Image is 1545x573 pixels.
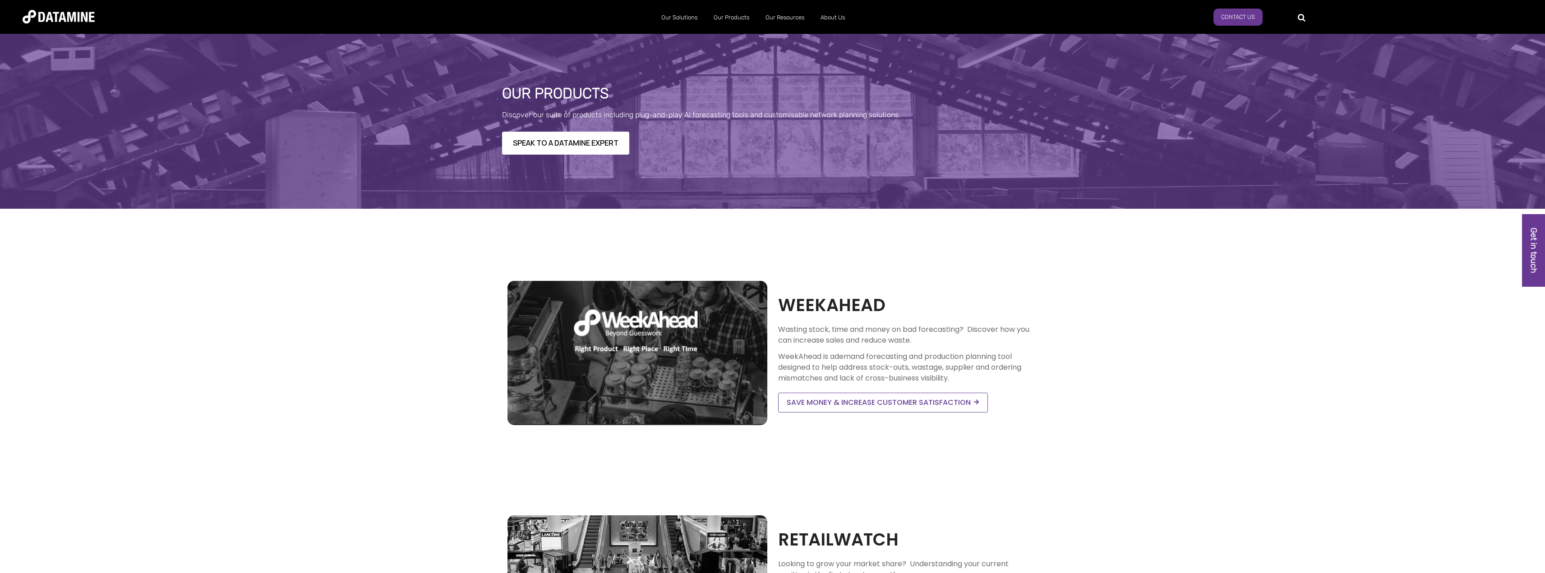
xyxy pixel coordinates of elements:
[812,6,853,29] a: About Us
[23,10,95,23] img: Datamine
[778,393,988,413] a: SAVE MONEY & INCREASE CUSTOMER SATISFACTION
[653,6,706,29] a: Our Solutions
[778,351,1021,383] span: demand forecasting and production planning tool designed to help address stock-outs, wastage, sup...
[502,110,900,119] span: Discover our suite of products including plug-and-play AI forecasting tools and customisable netw...
[778,293,1038,317] h2: WEEKAHEAD
[507,281,767,425] img: weekahead banner 3-1
[778,324,1029,345] span: Wasting stock, time and money on bad forecasting? Discover how you can increase sales and reduce ...
[778,527,1038,551] h2: RETAILWATCH
[1522,214,1545,287] a: Get in touch
[706,6,757,29] a: Our Products
[1213,9,1263,26] a: Contact us
[502,132,629,155] a: SPEAK TO A DATAMINE EXPERT
[502,86,1043,102] h1: Our products
[757,6,812,29] a: Our Resources
[778,351,835,362] span: WeekAhead is a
